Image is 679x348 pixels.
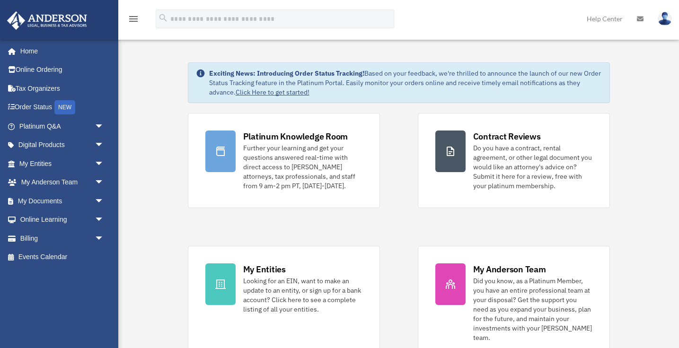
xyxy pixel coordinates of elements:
div: Did you know, as a Platinum Member, you have an entire professional team at your disposal? Get th... [473,276,592,342]
div: My Anderson Team [473,263,546,275]
a: Platinum Q&Aarrow_drop_down [7,117,118,136]
div: Contract Reviews [473,130,541,142]
span: arrow_drop_down [95,210,114,230]
a: Online Learningarrow_drop_down [7,210,118,229]
div: NEW [54,100,75,114]
img: Anderson Advisors Platinum Portal [4,11,90,30]
span: arrow_drop_down [95,117,114,136]
strong: Exciting News: Introducing Order Status Tracking! [209,69,364,78]
span: arrow_drop_down [95,191,114,211]
a: Events Calendar [7,248,118,267]
a: Platinum Knowledge Room Further your learning and get your questions answered real-time with dire... [188,113,380,208]
div: Based on your feedback, we're thrilled to announce the launch of our new Order Status Tracking fe... [209,69,602,97]
a: My Documentsarrow_drop_down [7,191,118,210]
div: Platinum Knowledge Room [243,130,348,142]
div: Looking for an EIN, want to make an update to an entity, or sign up for a bank account? Click her... [243,276,362,314]
div: My Entities [243,263,286,275]
span: arrow_drop_down [95,154,114,174]
a: Order StatusNEW [7,98,118,117]
span: arrow_drop_down [95,229,114,248]
a: Billingarrow_drop_down [7,229,118,248]
span: arrow_drop_down [95,173,114,192]
div: Do you have a contract, rental agreement, or other legal document you would like an attorney's ad... [473,143,592,191]
a: Contract Reviews Do you have a contract, rental agreement, or other legal document you would like... [418,113,610,208]
a: My Anderson Teamarrow_drop_down [7,173,118,192]
img: User Pic [658,12,672,26]
a: menu [128,17,139,25]
a: My Entitiesarrow_drop_down [7,154,118,173]
a: Click Here to get started! [236,88,309,96]
i: menu [128,13,139,25]
a: Home [7,42,114,61]
a: Tax Organizers [7,79,118,98]
span: arrow_drop_down [95,136,114,155]
a: Online Ordering [7,61,118,79]
i: search [158,13,168,23]
div: Further your learning and get your questions answered real-time with direct access to [PERSON_NAM... [243,143,362,191]
a: Digital Productsarrow_drop_down [7,136,118,155]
